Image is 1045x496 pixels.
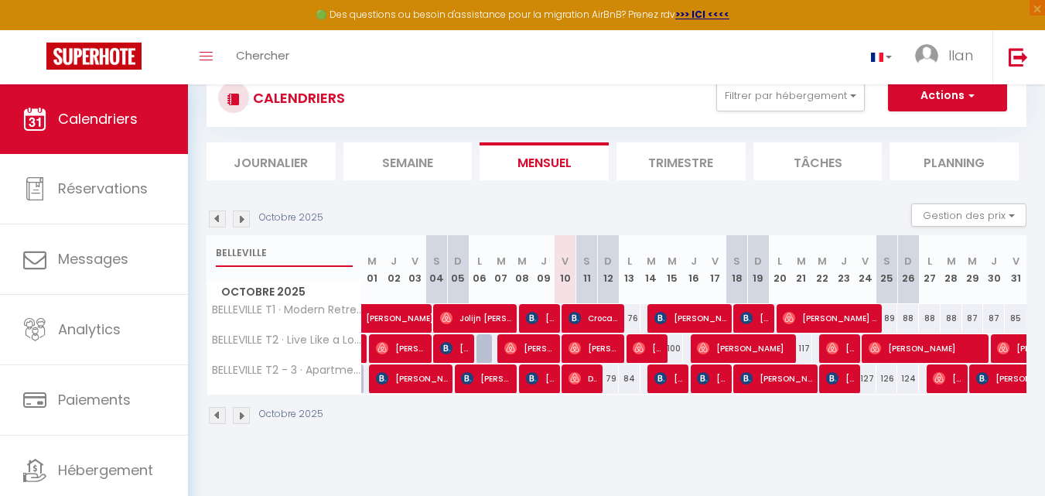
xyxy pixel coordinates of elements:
span: [PERSON_NAME] [740,303,769,333]
abbr: L [777,254,782,269]
span: BELLEVILLE T2 - 3 · Apartment in [GEOGRAPHIC_DATA] - Where Artists Live [210,364,364,376]
abbr: S [733,254,740,269]
div: 88 [941,304,962,333]
abbr: J [841,254,847,269]
span: BELLEVILLE T1 · Modern Retreat in [GEOGRAPHIC_DATA], the [GEOGRAPHIC_DATA] [210,304,364,316]
div: 127 [855,364,876,393]
th: 08 [512,235,534,304]
th: 23 [833,235,855,304]
span: Paiements [58,390,131,409]
div: 76 [619,304,640,333]
th: 14 [640,235,662,304]
a: [PERSON_NAME] [362,304,384,334]
div: 85 [1005,304,1026,333]
th: 13 [619,235,640,304]
img: logout [1009,47,1028,67]
abbr: V [712,254,719,269]
abbr: D [904,254,912,269]
th: 27 [919,235,941,304]
th: 11 [576,235,598,304]
li: Tâches [753,142,883,180]
abbr: L [477,254,482,269]
span: Hébergement [58,460,153,480]
span: Messages [58,249,128,269]
li: Trimestre [616,142,746,180]
span: [PERSON_NAME] [526,303,555,333]
div: 79 [597,364,619,393]
abbr: V [862,254,869,269]
th: 09 [533,235,555,304]
abbr: L [927,254,932,269]
th: 16 [683,235,705,304]
input: Rechercher un logement... [216,239,353,267]
th: 06 [469,235,490,304]
div: 84 [619,364,640,393]
a: Chercher [224,30,301,84]
a: ... Ilan [903,30,992,84]
span: [PERSON_NAME] [933,364,961,393]
div: 87 [983,304,1005,333]
span: [PERSON_NAME] [461,364,511,393]
div: 124 [897,364,919,393]
th: 19 [747,235,769,304]
th: 07 [490,235,512,304]
button: Actions [888,80,1007,111]
th: 03 [405,235,426,304]
th: 24 [855,235,876,304]
th: 31 [1005,235,1026,304]
button: Filtrer par hébergement [716,80,865,111]
li: Journalier [207,142,336,180]
abbr: S [883,254,890,269]
abbr: J [991,254,997,269]
abbr: M [797,254,806,269]
div: 100 [662,334,684,363]
span: [PERSON_NAME] [569,334,619,363]
abbr: S [433,254,440,269]
span: [PERSON_NAME] [376,364,448,393]
span: [PERSON_NAME] [697,334,791,363]
abbr: M [818,254,827,269]
li: Semaine [343,142,473,180]
span: Croca Cíntia [569,303,619,333]
span: [PERSON_NAME] [740,364,812,393]
th: 22 [812,235,834,304]
abbr: M [968,254,977,269]
span: Chercher [236,47,289,63]
div: 89 [876,304,898,333]
th: 18 [726,235,748,304]
abbr: M [497,254,506,269]
div: 88 [919,304,941,333]
abbr: V [1013,254,1019,269]
th: 21 [791,235,812,304]
span: Calendriers [58,109,138,128]
abbr: M [367,254,377,269]
th: 01 [362,235,384,304]
button: Gestion des prix [911,204,1026,227]
th: 04 [426,235,448,304]
abbr: J [541,254,547,269]
span: [PERSON_NAME] [376,334,426,363]
span: Jolijn [PERSON_NAME] [440,303,512,333]
a: >>> ICI <<<< [675,8,729,21]
span: [PERSON_NAME] [654,303,726,333]
th: 26 [897,235,919,304]
abbr: M [647,254,656,269]
span: [PERSON_NAME] [633,334,661,363]
p: Octobre 2025 [259,210,323,225]
abbr: M [517,254,527,269]
th: 25 [876,235,898,304]
img: ... [915,44,938,67]
th: 28 [941,235,962,304]
p: Octobre 2025 [259,407,323,422]
th: 10 [555,235,576,304]
abbr: D [454,254,462,269]
div: 87 [962,304,984,333]
img: Super Booking [46,43,142,70]
abbr: D [754,254,762,269]
abbr: D [604,254,612,269]
abbr: M [947,254,956,269]
abbr: J [691,254,697,269]
span: Ilan [948,46,973,65]
li: Mensuel [480,142,609,180]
